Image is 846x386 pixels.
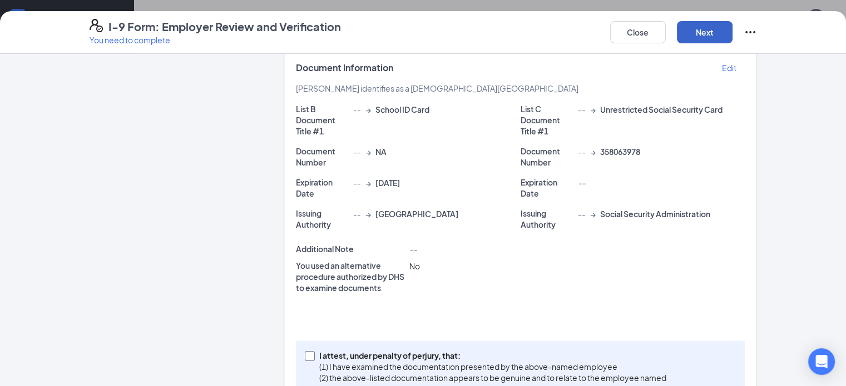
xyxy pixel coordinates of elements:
[108,19,341,34] h4: I-9 Form: Employer Review and Verification
[296,62,393,73] span: Document Information
[721,62,736,73] p: Edit
[577,146,585,157] span: --
[353,177,360,188] span: --
[577,208,585,219] span: --
[296,83,578,93] span: [PERSON_NAME] identifies as a [DEMOGRAPHIC_DATA][GEOGRAPHIC_DATA]
[520,146,573,168] p: Document Number
[590,104,595,115] span: →
[296,243,405,254] p: Additional Note
[319,372,666,383] p: (2) the above-listed documentation appears to be genuine and to relate to the employee named
[353,208,360,219] span: --
[365,208,370,219] span: →
[90,19,103,32] svg: FormI9EVerifyIcon
[590,208,595,219] span: →
[600,208,710,219] span: Social Security Administration
[520,208,573,230] p: Issuing Authority
[375,177,399,188] span: [DATE]
[577,178,585,188] span: --
[808,348,835,375] div: Open Intercom Messenger
[319,361,666,372] p: (1) I have examined the documentation presented by the above-named employee
[375,208,458,219] span: [GEOGRAPHIC_DATA]
[296,177,349,199] p: Expiration Date
[375,146,386,157] span: NA
[600,146,640,157] span: 358063978
[590,146,595,157] span: →
[375,104,429,115] span: School ID Card
[353,104,360,115] span: --
[520,103,573,137] p: List C Document Title #1
[296,260,405,293] p: You used an alternative procedure authorized by DHS to examine documents
[353,146,360,157] span: --
[296,146,349,168] p: Document Number
[365,104,370,115] span: →
[744,26,757,39] svg: Ellipses
[296,103,349,137] p: List B Document Title #1
[600,104,722,115] span: Unrestricted Social Security Card
[677,21,733,43] button: Next
[577,104,585,115] span: --
[90,34,341,46] p: You need to complete
[365,177,370,188] span: →
[296,208,349,230] p: Issuing Authority
[365,146,370,157] span: →
[409,261,419,271] span: No
[409,244,417,254] span: --
[610,21,666,43] button: Close
[520,177,573,199] p: Expiration Date
[319,350,666,361] p: I attest, under penalty of perjury, that:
